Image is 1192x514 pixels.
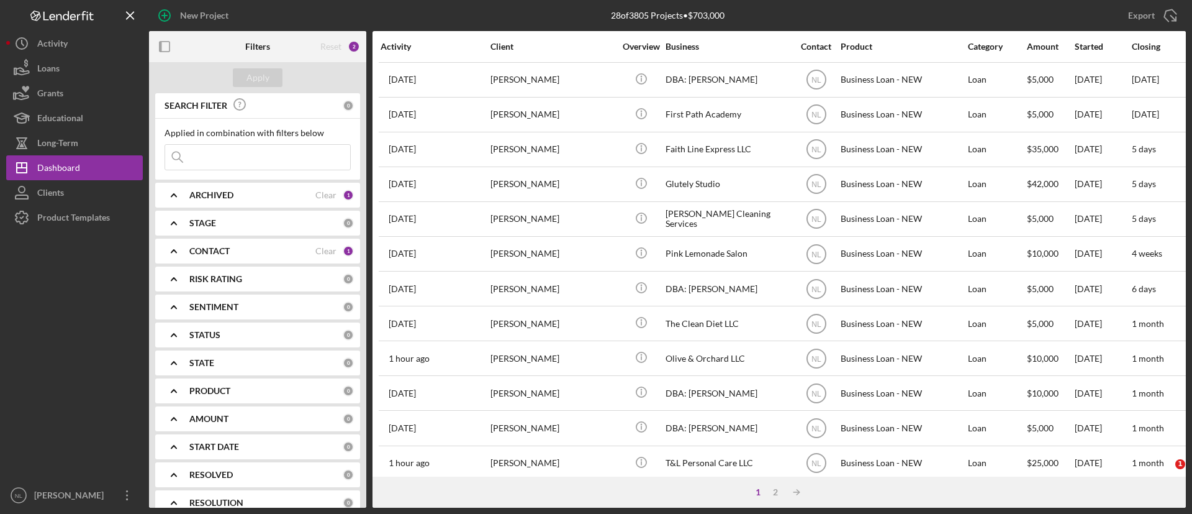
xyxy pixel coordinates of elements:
[189,358,214,368] b: STATE
[1075,237,1131,270] div: [DATE]
[6,131,143,155] button: Long-Term
[245,42,270,52] b: Filters
[968,63,1026,96] div: Loan
[1132,74,1159,85] time: [DATE]
[1132,353,1164,364] time: 1 month
[811,425,821,433] text: NL
[1075,411,1131,444] div: [DATE]
[189,470,233,480] b: RESOLVED
[389,458,430,468] time: 2025-08-11 19:21
[841,307,965,340] div: Business Loan - NEW
[389,179,416,189] time: 2025-08-05 18:15
[6,205,143,230] a: Product Templates
[811,111,821,119] text: NL
[189,218,216,228] b: STAGE
[841,133,965,166] div: Business Loan - NEW
[793,42,839,52] div: Contact
[811,180,821,189] text: NL
[389,214,416,224] time: 2025-08-04 20:59
[968,237,1026,270] div: Loan
[618,42,664,52] div: Overview
[666,98,790,131] div: First Path Academy
[389,423,416,433] time: 2025-08-06 13:43
[37,56,60,84] div: Loans
[381,42,489,52] div: Activity
[389,319,416,329] time: 2025-08-05 14:13
[343,357,354,369] div: 0
[968,203,1026,236] div: Loan
[6,81,143,106] a: Grants
[343,469,354,480] div: 0
[490,447,615,480] div: [PERSON_NAME]
[6,56,143,81] button: Loans
[841,272,965,305] div: Business Loan - NEW
[811,250,821,259] text: NL
[1027,63,1073,96] div: $5,000
[767,487,784,497] div: 2
[666,307,790,340] div: The Clean Diet LLC
[1027,203,1073,236] div: $5,000
[343,441,354,452] div: 0
[6,155,143,180] button: Dashboard
[1075,168,1131,201] div: [DATE]
[1027,98,1073,131] div: $5,000
[1132,178,1156,189] time: 5 days
[666,63,790,96] div: DBA: [PERSON_NAME]
[1027,307,1073,340] div: $5,000
[343,273,354,285] div: 0
[6,106,143,131] button: Educational
[841,237,965,270] div: Business Loan - NEW
[968,447,1026,480] div: Loan
[811,76,821,85] text: NL
[389,388,416,398] time: 2025-08-05 19:30
[1132,318,1164,329] time: 1 month
[1175,459,1185,469] span: 1
[1027,168,1073,201] div: $42,000
[811,389,821,398] text: NL
[666,42,790,52] div: Business
[490,342,615,375] div: [PERSON_NAME]
[968,342,1026,375] div: Loan
[389,354,430,364] time: 2025-08-11 19:38
[811,354,821,363] text: NL
[37,180,64,208] div: Clients
[6,483,143,508] button: NL[PERSON_NAME]
[666,377,790,410] div: DBA: [PERSON_NAME]
[1075,272,1131,305] div: [DATE]
[968,307,1026,340] div: Loan
[841,42,965,52] div: Product
[189,414,228,424] b: AMOUNT
[841,168,965,201] div: Business Loan - NEW
[315,246,336,256] div: Clear
[490,42,615,52] div: Client
[1132,423,1164,433] time: 1 month
[37,131,78,158] div: Long-Term
[343,190,354,201] div: 1
[233,68,282,87] button: Apply
[490,377,615,410] div: [PERSON_NAME]
[6,31,143,56] a: Activity
[841,203,965,236] div: Business Loan - NEW
[666,168,790,201] div: Glutely Studio
[189,330,220,340] b: STATUS
[343,385,354,397] div: 0
[189,498,243,508] b: RESOLUTION
[490,168,615,201] div: [PERSON_NAME]
[1075,63,1131,96] div: [DATE]
[37,31,68,59] div: Activity
[968,98,1026,131] div: Loan
[343,497,354,508] div: 0
[1075,42,1131,52] div: Started
[1116,3,1186,28] button: Export
[343,329,354,341] div: 0
[490,307,615,340] div: [PERSON_NAME]
[246,68,269,87] div: Apply
[841,447,965,480] div: Business Loan - NEW
[666,411,790,444] div: DBA: [PERSON_NAME]
[490,411,615,444] div: [PERSON_NAME]
[1027,133,1073,166] div: $35,000
[37,106,83,134] div: Educational
[1075,447,1131,480] div: [DATE]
